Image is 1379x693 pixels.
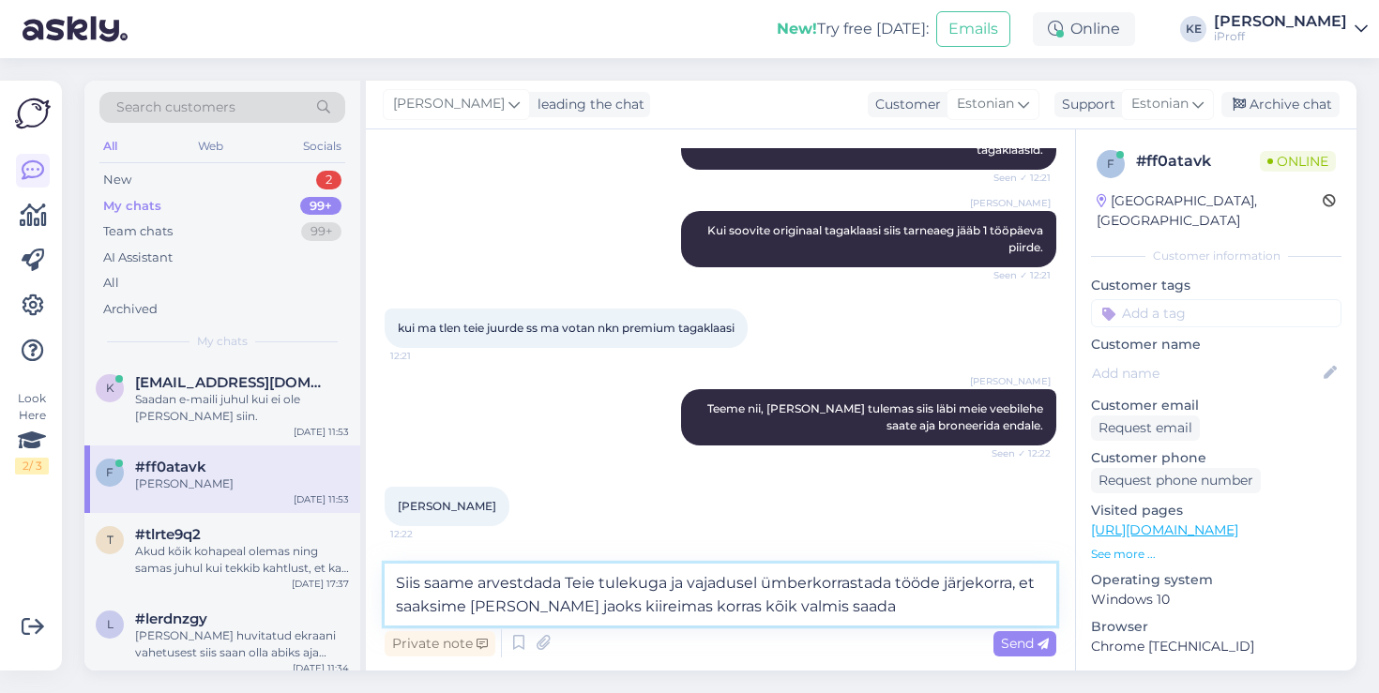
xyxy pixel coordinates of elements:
div: Socials [299,134,345,158]
textarea: Siis saame arvestdada Teie tulekuga ja vajadusel ümberkorrastada tööde järjekorra, et saaksime [P... [385,564,1056,625]
span: 12:22 [390,527,461,541]
span: Teeme nii, [PERSON_NAME] tulemas siis läbi meie veebilehe saate aja broneerida endale. [707,401,1046,432]
div: Akud kõik kohapeal olemas ning samas juhul kui tekkib kahtlust, et kas vaja vahetada aku üldse, s... [135,543,349,577]
div: iProff [1214,29,1347,44]
div: [DATE] 11:53 [294,425,349,439]
span: f [1107,157,1114,171]
div: Saadan e-maili juhul kui ei ole [PERSON_NAME] siin. [135,391,349,425]
span: f [106,465,114,479]
p: Customer tags [1091,276,1341,295]
p: Browser [1091,617,1341,637]
button: Emails [936,11,1010,47]
div: 2 [316,171,341,189]
div: Team chats [103,222,173,241]
span: Kui soovite originaal tagaklaasi siis tarneaeg jääb 1 tööpäeva piirde. [707,223,1046,254]
div: Web [194,134,227,158]
span: t [107,533,114,547]
span: [PERSON_NAME] [970,196,1051,210]
span: #lerdnzgy [135,610,207,627]
div: 99+ [300,197,341,216]
p: Operating system [1091,570,1341,590]
input: Add name [1092,363,1320,384]
span: [PERSON_NAME] [398,499,496,513]
div: [PERSON_NAME] [135,475,349,492]
div: Archive chat [1221,92,1340,117]
div: KE [1180,16,1206,42]
div: My chats [103,197,161,216]
div: All [99,134,121,158]
span: karlxanderfilatov@gmail.com [135,374,330,391]
p: Customer name [1091,335,1341,354]
div: leading the chat [530,95,644,114]
span: Send [1001,635,1049,652]
span: Estonian [1131,94,1189,114]
a: [URL][DOMAIN_NAME] [1091,521,1238,538]
div: [DATE] 17:37 [292,577,349,591]
div: Customer [868,95,941,114]
span: Seen ✓ 12:21 [980,268,1051,282]
span: [PERSON_NAME] [393,94,505,114]
div: [DATE] 11:34 [293,661,349,675]
span: Search customers [116,98,235,117]
input: Add a tag [1091,299,1341,327]
div: 99+ [301,222,341,241]
span: Seen ✓ 12:21 [980,171,1051,185]
div: Look Here [15,390,49,475]
div: [PERSON_NAME] huvitatud ekraani vahetusest siis saan olla abiks aja broneerimises? Saame Teiega k... [135,627,349,661]
span: My chats [197,333,248,350]
span: #tlrte9q2 [135,526,201,543]
span: kui ma tlen teie juurde ss ma votan nkn premium tagaklaasi [398,321,735,335]
span: 12:21 [390,349,461,363]
div: All [103,274,119,293]
a: [PERSON_NAME]iProff [1214,14,1368,44]
span: #ff0atavk [135,459,206,475]
p: Customer email [1091,396,1341,415]
div: Customer information [1091,248,1341,264]
div: [DATE] 11:53 [294,492,349,506]
div: New [103,171,131,189]
img: Askly Logo [15,96,51,131]
span: Seen ✓ 12:22 [980,446,1051,460]
p: Windows 10 [1091,590,1341,610]
div: Private note [385,631,495,656]
p: Chrome [TECHNICAL_ID] [1091,637,1341,656]
div: Try free [DATE]: [777,18,929,40]
p: See more ... [1091,546,1341,563]
span: k [106,381,114,395]
div: Support [1054,95,1115,114]
div: Request phone number [1091,468,1261,493]
span: Online [1260,151,1336,172]
span: l [107,617,114,631]
b: New! [777,20,817,38]
div: Archived [103,300,158,319]
p: Customer phone [1091,448,1341,468]
div: Request email [1091,415,1200,441]
div: [GEOGRAPHIC_DATA], [GEOGRAPHIC_DATA] [1097,191,1323,231]
div: AI Assistant [103,249,173,267]
div: # ff0atavk [1136,150,1260,173]
div: Online [1033,12,1135,46]
span: Estonian [957,94,1014,114]
div: [PERSON_NAME] [1214,14,1347,29]
span: [PERSON_NAME] [970,374,1051,388]
div: 2 / 3 [15,458,49,475]
p: Visited pages [1091,501,1341,520]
